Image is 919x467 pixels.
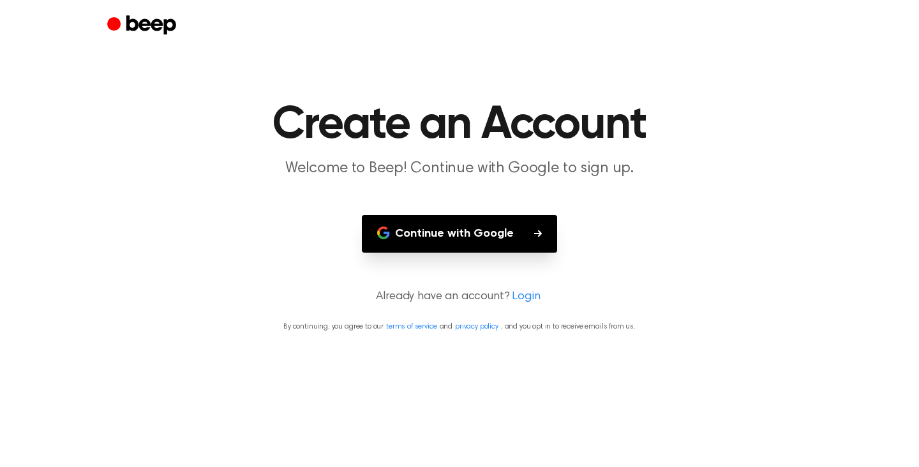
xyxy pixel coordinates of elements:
[512,288,540,306] a: Login
[362,215,557,253] button: Continue with Google
[15,288,904,306] p: Already have an account?
[133,102,786,148] h1: Create an Account
[15,321,904,332] p: By continuing, you agree to our and , and you opt in to receive emails from us.
[386,323,437,330] a: terms of service
[455,323,498,330] a: privacy policy
[107,13,179,38] a: Beep
[214,158,705,179] p: Welcome to Beep! Continue with Google to sign up.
